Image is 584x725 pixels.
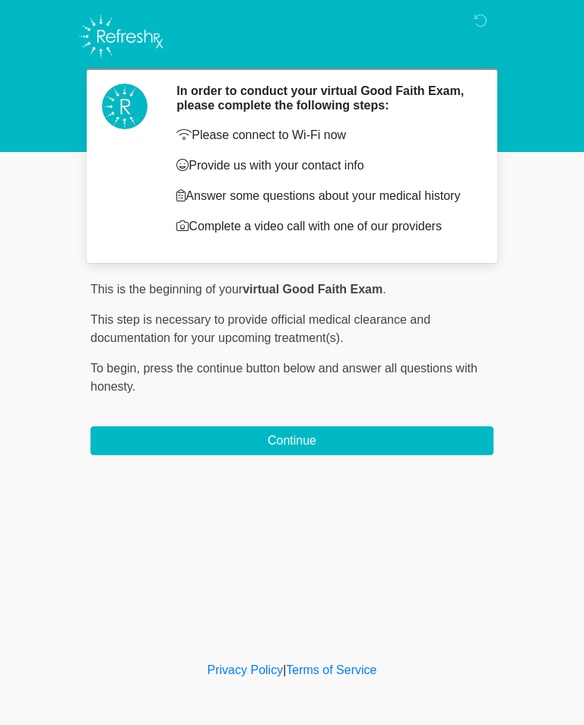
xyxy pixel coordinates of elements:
[176,157,471,175] p: Provide us with your contact info
[75,11,167,62] img: Refresh RX Logo
[176,187,471,205] p: Answer some questions about your medical history
[176,84,471,112] h2: In order to conduct your virtual Good Faith Exam, please complete the following steps:
[176,126,471,144] p: Please connect to Wi-Fi now
[90,313,430,344] span: This step is necessary to provide official medical clearance and documentation for your upcoming ...
[90,283,243,296] span: This is the beginning of your
[243,283,382,296] strong: virtual Good Faith Exam
[90,362,143,375] span: To begin,
[208,663,284,676] a: Privacy Policy
[90,426,494,455] button: Continue
[283,663,286,676] a: |
[176,217,471,236] p: Complete a video call with one of our providers
[286,663,376,676] a: Terms of Service
[102,84,148,129] img: Agent Avatar
[90,362,478,393] span: press the continue button below and answer all questions with honesty.
[382,283,386,296] span: .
